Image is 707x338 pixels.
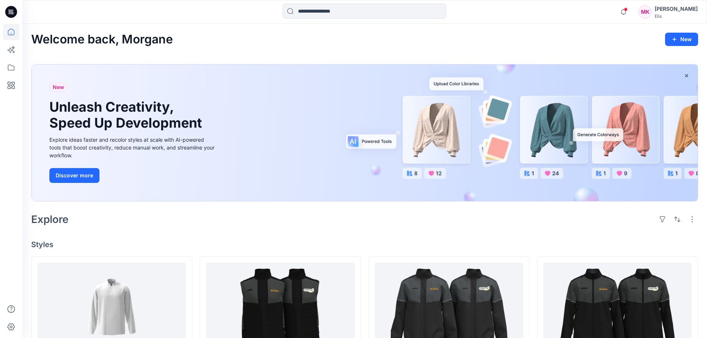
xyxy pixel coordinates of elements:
h2: Explore [31,213,69,225]
button: Discover more [49,168,99,183]
div: MK [638,5,652,19]
h2: Welcome back, Morgane [31,33,173,46]
button: New [665,33,698,46]
div: Elis [655,13,698,19]
div: [PERSON_NAME] [655,4,698,13]
a: Discover more [49,168,216,183]
h1: Unleash Creativity, Speed Up Development [49,99,205,131]
span: New [53,83,64,92]
h4: Styles [31,240,698,249]
div: Explore ideas faster and recolor styles at scale with AI-powered tools that boost creativity, red... [49,136,216,159]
